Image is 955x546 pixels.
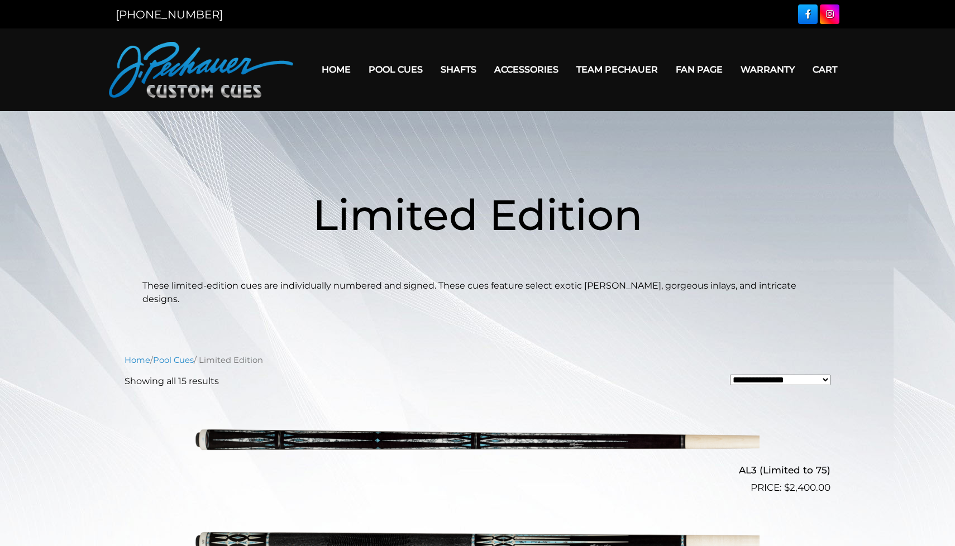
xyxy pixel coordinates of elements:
select: Shop order [730,375,830,385]
a: Warranty [732,55,804,84]
span: $ [784,482,790,493]
a: Accessories [485,55,567,84]
a: Pool Cues [360,55,432,84]
a: AL3 (Limited to 75) $2,400.00 [125,397,830,495]
p: Showing all 15 results [125,375,219,388]
h2: AL3 (Limited to 75) [125,460,830,481]
bdi: 2,400.00 [784,482,830,493]
a: Pool Cues [153,355,194,365]
a: [PHONE_NUMBER] [116,8,223,21]
p: These limited-edition cues are individually numbered and signed. These cues feature select exotic... [142,279,813,306]
a: Shafts [432,55,485,84]
a: Home [125,355,150,365]
img: Pechauer Custom Cues [109,42,293,98]
img: AL3 (Limited to 75) [195,397,760,491]
span: Limited Edition [313,189,643,241]
a: Home [313,55,360,84]
a: Team Pechauer [567,55,667,84]
a: Cart [804,55,846,84]
a: Fan Page [667,55,732,84]
nav: Breadcrumb [125,354,830,366]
